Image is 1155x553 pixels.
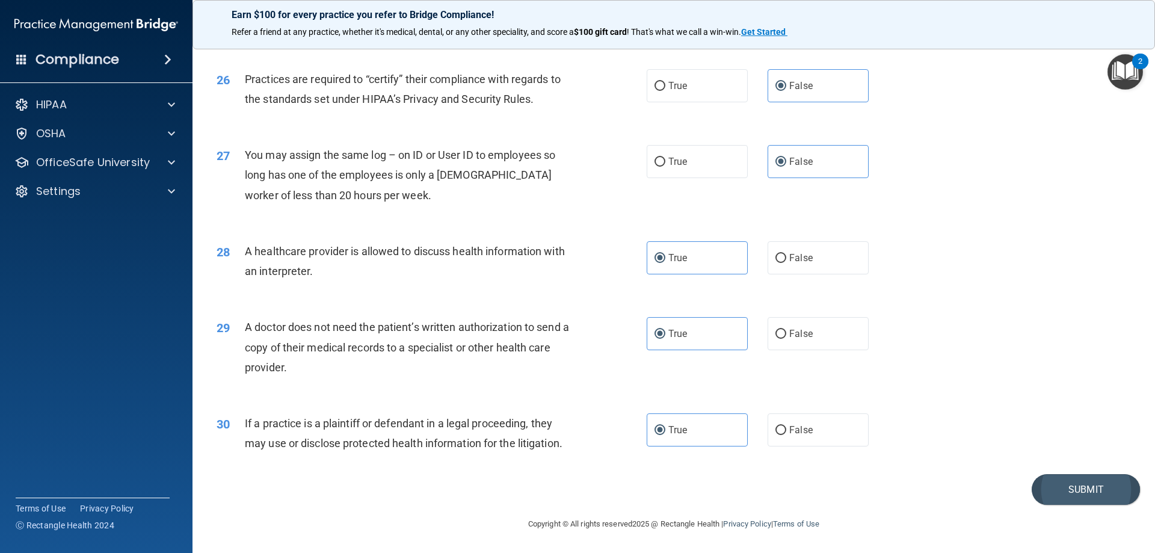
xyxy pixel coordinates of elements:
[217,149,230,163] span: 27
[217,245,230,259] span: 28
[668,156,687,167] span: True
[668,252,687,264] span: True
[741,27,786,37] strong: Get Started
[1107,54,1143,90] button: Open Resource Center, 2 new notifications
[741,27,787,37] a: Get Started
[245,149,555,201] span: You may assign the same log – on ID or User ID to employees so long has one of the employees is o...
[217,417,230,431] span: 30
[775,158,786,167] input: False
[775,330,786,339] input: False
[16,502,66,514] a: Terms of Use
[14,155,175,170] a: OfficeSafe University
[789,328,813,339] span: False
[217,321,230,335] span: 29
[668,424,687,436] span: True
[454,505,893,543] div: Copyright © All rights reserved 2025 @ Rectangle Health | |
[654,330,665,339] input: True
[217,73,230,87] span: 26
[654,82,665,91] input: True
[1138,61,1142,77] div: 2
[245,245,565,277] span: A healthcare provider is allowed to discuss health information with an interpreter.
[36,184,81,199] p: Settings
[245,73,561,105] span: Practices are required to “certify” their compliance with regards to the standards set under HIPA...
[14,126,175,141] a: OSHA
[36,155,150,170] p: OfficeSafe University
[232,27,574,37] span: Refer a friend at any practice, whether it's medical, dental, or any other speciality, and score a
[14,97,175,112] a: HIPAA
[14,13,178,37] img: PMB logo
[36,97,67,112] p: HIPAA
[574,27,627,37] strong: $100 gift card
[654,158,665,167] input: True
[773,519,819,528] a: Terms of Use
[245,417,562,450] span: If a practice is a plaintiff or defendant in a legal proceeding, they may use or disclose protect...
[627,27,741,37] span: ! That's what we call a win-win.
[232,9,1116,20] p: Earn $100 for every practice you refer to Bridge Compliance!
[16,519,114,531] span: Ⓒ Rectangle Health 2024
[668,80,687,91] span: True
[775,426,786,435] input: False
[668,328,687,339] span: True
[775,82,786,91] input: False
[723,519,771,528] a: Privacy Policy
[35,51,119,68] h4: Compliance
[245,321,569,373] span: A doctor does not need the patient’s written authorization to send a copy of their medical record...
[80,502,134,514] a: Privacy Policy
[775,254,786,263] input: False
[789,424,813,436] span: False
[789,80,813,91] span: False
[789,252,813,264] span: False
[14,184,175,199] a: Settings
[654,254,665,263] input: True
[1032,474,1140,505] button: Submit
[789,156,813,167] span: False
[654,426,665,435] input: True
[36,126,66,141] p: OSHA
